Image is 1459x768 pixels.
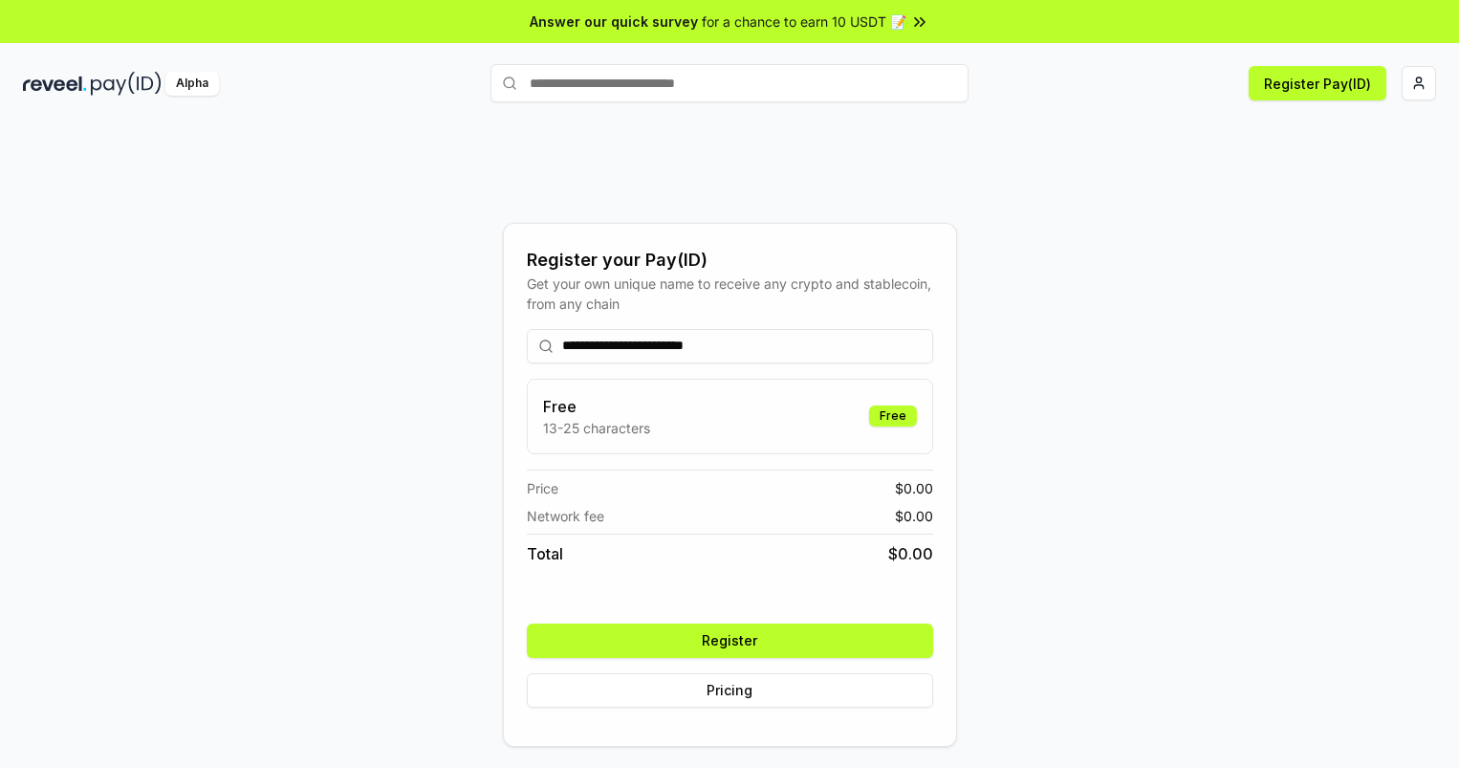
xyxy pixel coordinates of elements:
[869,406,917,427] div: Free
[895,506,933,526] span: $ 0.00
[527,673,933,708] button: Pricing
[543,395,650,418] h3: Free
[527,478,558,498] span: Price
[527,624,933,658] button: Register
[1249,66,1386,100] button: Register Pay(ID)
[527,247,933,274] div: Register your Pay(ID)
[702,11,906,32] span: for a chance to earn 10 USDT 📝
[530,11,698,32] span: Answer our quick survey
[91,72,162,96] img: pay_id
[165,72,219,96] div: Alpha
[23,72,87,96] img: reveel_dark
[888,542,933,565] span: $ 0.00
[527,542,563,565] span: Total
[527,274,933,314] div: Get your own unique name to receive any crypto and stablecoin, from any chain
[543,418,650,438] p: 13-25 characters
[527,506,604,526] span: Network fee
[895,478,933,498] span: $ 0.00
